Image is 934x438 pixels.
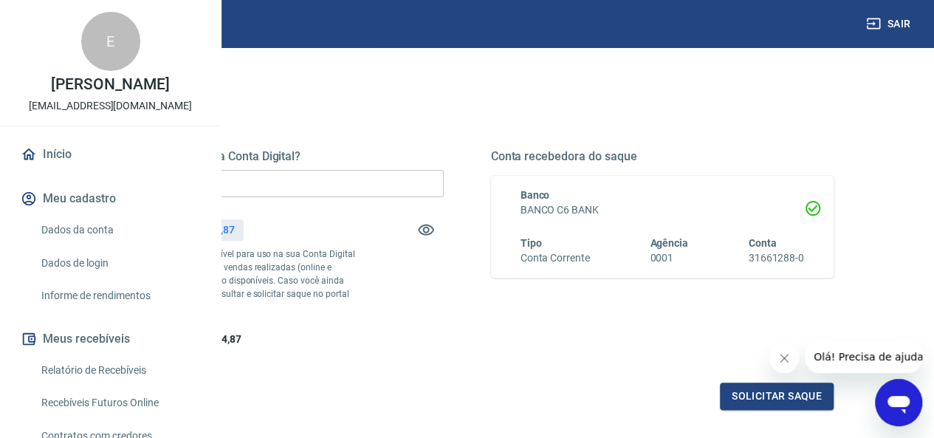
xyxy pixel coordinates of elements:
[18,323,203,355] button: Meus recebíveis
[29,98,192,114] p: [EMAIL_ADDRESS][DOMAIN_NAME]
[81,12,140,71] div: E
[521,250,590,266] h6: Conta Corrente
[18,138,203,171] a: Início
[35,281,203,311] a: Informe de rendimentos
[491,149,834,164] h5: Conta recebedora do saque
[18,182,203,215] button: Meu cadastro
[748,250,804,266] h6: 31661288-0
[720,383,834,410] button: Solicitar saque
[863,10,916,38] button: Sair
[9,10,124,22] span: Olá! Precisa de ajuda?
[35,388,203,418] a: Recebíveis Futuros Online
[35,355,203,386] a: Relatório de Recebíveis
[100,247,357,314] p: *Corresponde ao saldo disponível para uso na sua Conta Digital Vindi. Incluindo os valores das ve...
[805,341,922,373] iframe: Mensagem da empresa
[650,250,688,266] h6: 0001
[875,379,922,426] iframe: Botão para abrir a janela de mensagens
[769,343,799,373] iframe: Fechar mensagem
[521,189,550,201] span: Banco
[186,333,241,345] span: R$ 1.264,87
[521,237,542,249] span: Tipo
[179,222,234,238] p: R$ 1.264,87
[521,202,805,218] h6: BANCO C6 BANK
[100,149,444,164] h5: Quanto deseja sacar da Conta Digital?
[650,237,688,249] span: Agência
[35,215,203,245] a: Dados da conta
[748,237,776,249] span: Conta
[35,248,203,278] a: Dados de login
[51,77,169,92] p: [PERSON_NAME]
